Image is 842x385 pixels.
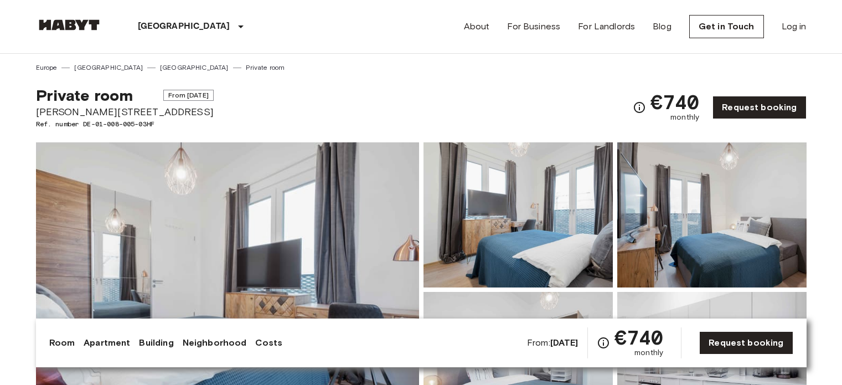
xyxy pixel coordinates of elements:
[160,63,229,73] a: [GEOGRAPHIC_DATA]
[36,105,214,119] span: [PERSON_NAME][STREET_ADDRESS]
[36,63,58,73] a: Europe
[689,15,764,38] a: Get in Touch
[527,337,578,349] span: From:
[423,142,613,288] img: Picture of unit DE-01-008-005-03HF
[670,112,699,123] span: monthly
[36,19,102,30] img: Habyt
[617,142,807,288] img: Picture of unit DE-01-008-005-03HF
[255,336,282,350] a: Costs
[138,20,230,33] p: [GEOGRAPHIC_DATA]
[578,20,635,33] a: For Landlords
[36,86,133,105] span: Private room
[699,331,793,355] a: Request booking
[139,336,173,350] a: Building
[597,336,610,350] svg: Check cost overview for full price breakdown. Please note that discounts apply to new joiners onl...
[49,336,75,350] a: Room
[84,336,130,350] a: Apartment
[464,20,490,33] a: About
[634,347,663,358] span: monthly
[653,20,671,33] a: Blog
[163,90,214,101] span: From [DATE]
[246,63,285,73] a: Private room
[550,337,578,348] b: [DATE]
[36,119,214,129] span: Ref. number DE-01-008-005-03HF
[650,92,700,112] span: €740
[507,20,560,33] a: For Business
[782,20,807,33] a: Log in
[633,101,646,114] svg: Check cost overview for full price breakdown. Please note that discounts apply to new joiners onl...
[74,63,143,73] a: [GEOGRAPHIC_DATA]
[183,336,247,350] a: Neighborhood
[712,96,806,119] a: Request booking
[614,327,664,347] span: €740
